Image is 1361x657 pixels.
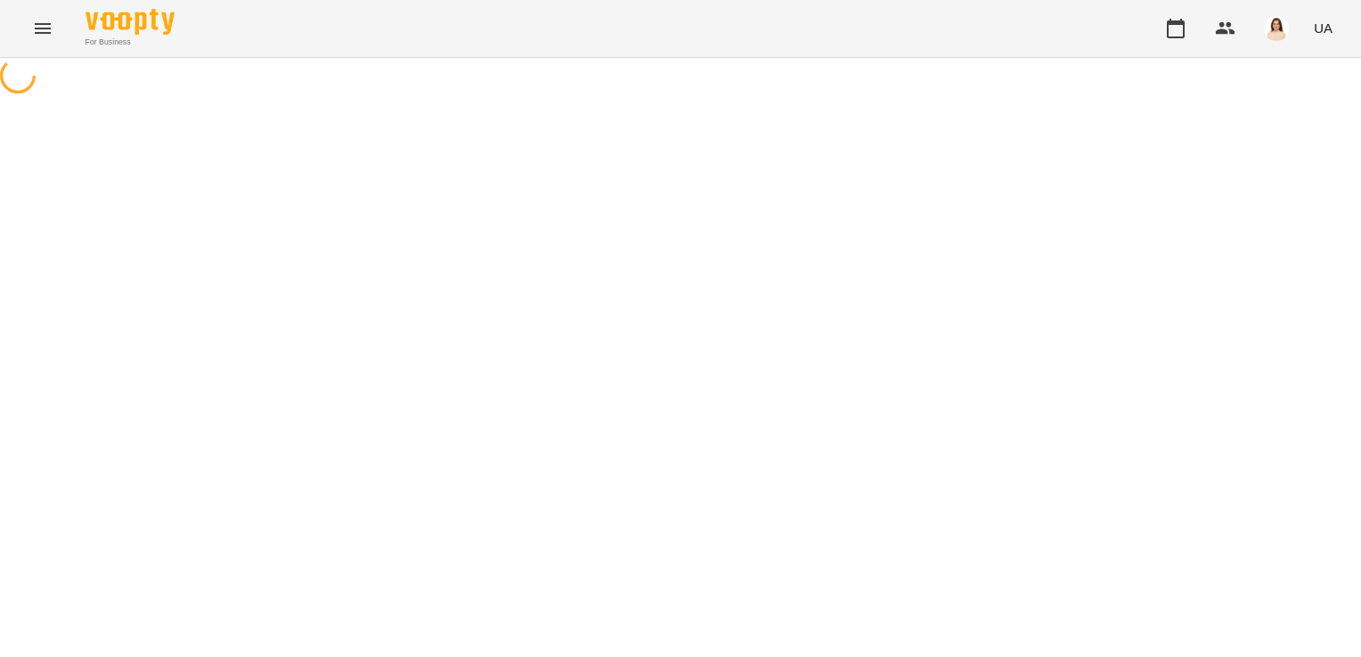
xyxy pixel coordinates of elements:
img: Voopty Logo [86,9,175,35]
button: Menu [21,7,64,50]
button: UA [1307,12,1340,45]
span: UA [1314,19,1332,37]
img: 76124efe13172d74632d2d2d3678e7ed.png [1264,16,1289,41]
span: For Business [86,36,175,48]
